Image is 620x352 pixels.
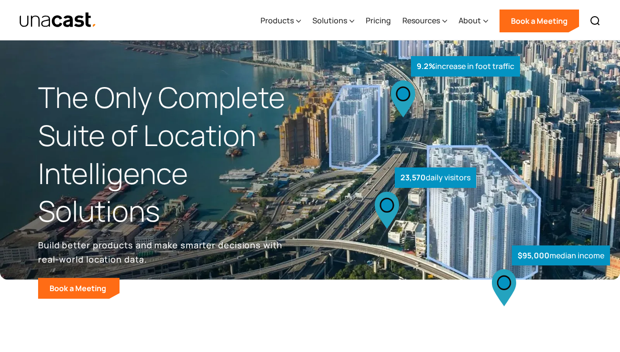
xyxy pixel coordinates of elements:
a: Pricing [366,1,391,40]
div: Resources [402,1,447,40]
div: Solutions [312,15,347,26]
a: Book a Meeting [500,10,579,32]
p: Build better products and make smarter decisions with real-world location data. [38,238,286,266]
div: About [459,1,488,40]
div: median income [512,245,610,266]
div: daily visitors [395,167,476,188]
h1: The Only Complete Suite of Location Intelligence Solutions [38,78,310,230]
div: increase in foot traffic [411,56,520,77]
strong: 23,570 [400,172,426,183]
div: Solutions [312,1,354,40]
div: Resources [402,15,440,26]
img: Unacast text logo [19,12,97,29]
div: Products [260,15,294,26]
img: Search icon [590,15,601,27]
div: About [459,15,481,26]
a: Book a Meeting [38,278,120,299]
strong: 9.2% [417,61,435,71]
div: Products [260,1,301,40]
strong: $95,000 [518,250,550,261]
a: home [19,12,97,29]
